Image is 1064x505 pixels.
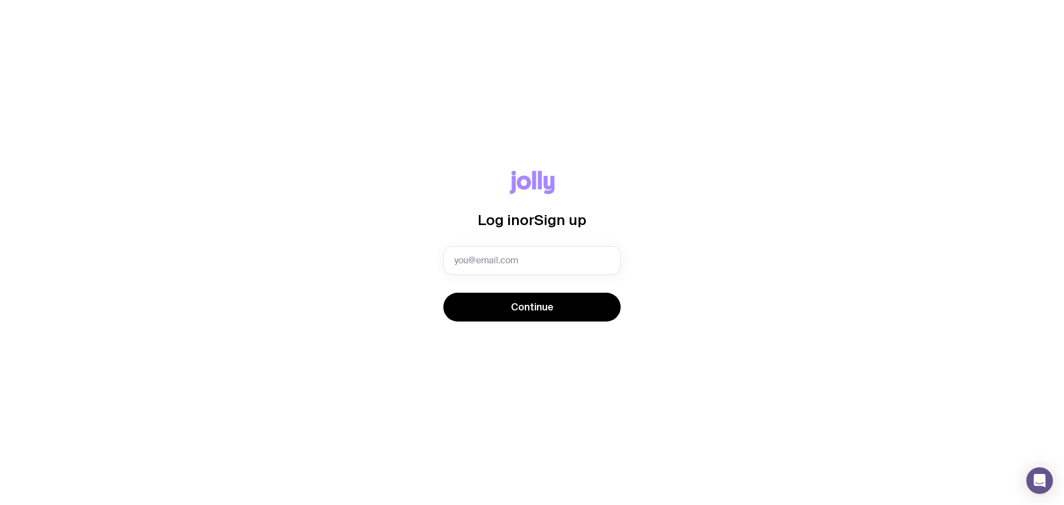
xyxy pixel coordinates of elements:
span: Continue [511,300,554,314]
input: you@email.com [443,246,621,275]
span: Log in [478,212,520,228]
span: Sign up [534,212,586,228]
div: Open Intercom Messenger [1026,467,1053,494]
span: or [520,212,534,228]
button: Continue [443,293,621,322]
